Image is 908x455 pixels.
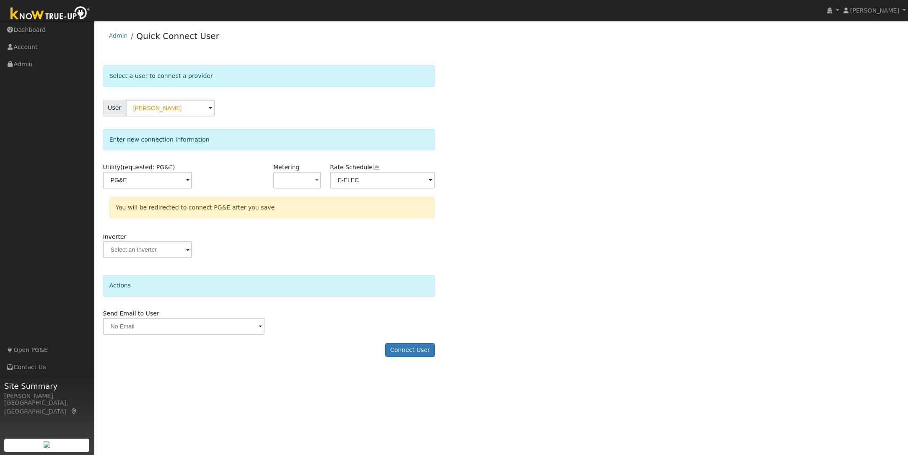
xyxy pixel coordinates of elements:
[103,100,126,116] span: User
[103,241,192,258] input: Select an Inverter
[385,343,435,357] button: Connect User
[44,441,50,448] img: retrieve
[103,129,435,150] div: Enter new connection information
[103,233,127,241] label: Inverter
[103,275,435,296] div: Actions
[273,163,300,172] label: Metering
[126,100,215,116] input: Select a User
[103,318,265,335] input: No Email
[4,392,90,401] div: [PERSON_NAME]
[103,309,159,318] label: Send Email to User
[4,398,90,416] div: [GEOGRAPHIC_DATA], [GEOGRAPHIC_DATA]
[109,197,435,218] div: You will be redirected to connect PG&E after you save
[109,32,128,39] a: Admin
[120,164,175,171] span: (requested: PG&E)
[103,172,192,189] input: Select a Utility
[136,31,219,41] a: Quick Connect User
[330,163,380,172] label: Rate Schedule
[103,163,175,172] label: Utility
[6,5,94,23] img: Know True-Up
[70,408,78,415] a: Map
[4,380,90,392] span: Site Summary
[103,65,435,87] div: Select a user to connect a provider
[850,7,899,14] span: [PERSON_NAME]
